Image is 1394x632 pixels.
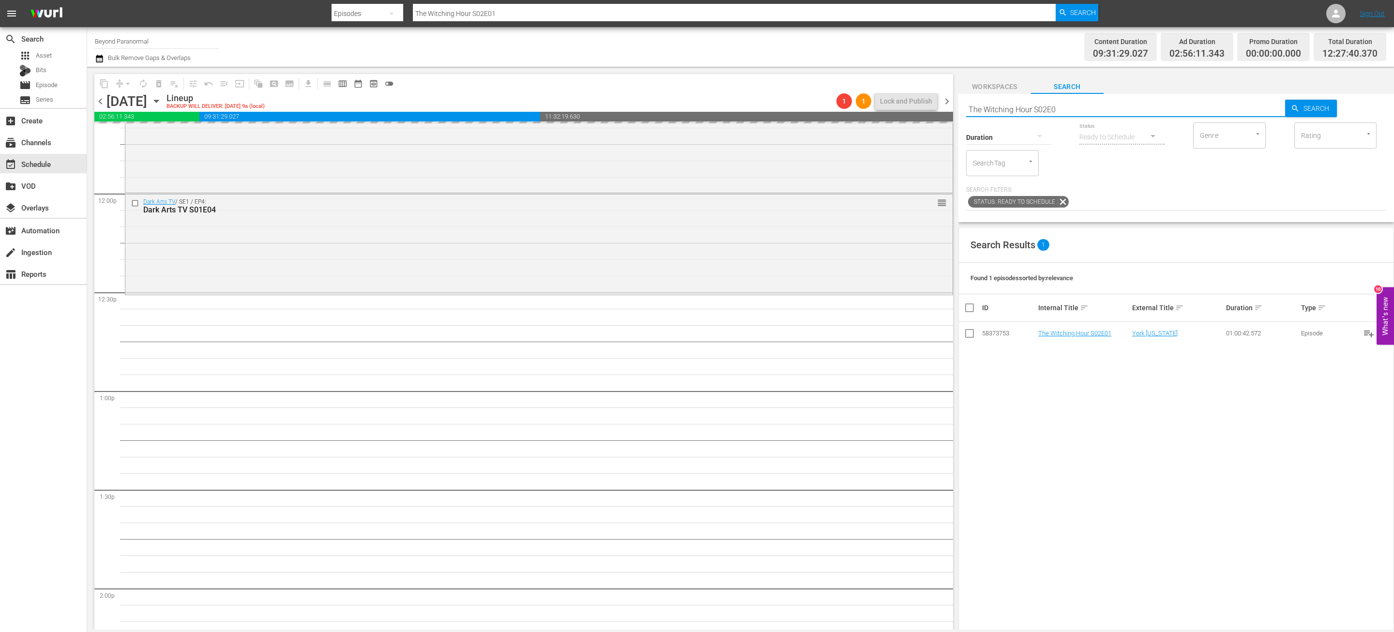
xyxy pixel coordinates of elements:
[982,330,1035,337] div: 58373753
[1246,35,1301,48] div: Promo Duration
[1026,157,1035,166] button: Open
[1132,302,1223,314] div: External Title
[1322,35,1378,48] div: Total Duration
[1038,302,1129,314] div: Internal Title
[216,76,232,91] span: Fill episodes with ad slates
[143,198,175,205] a: Dark Arts TV
[19,94,31,106] span: Series
[23,2,70,25] img: ans4CAIJ8jUAAAAAAAAAAAAAAAAAAAAAAAAgQb4GAAAAAAAAAAAAAAAAAAAAAAAAJMjXAAAAAAAAAAAAAAAAAAAAAAAAgAT5G...
[1175,303,1184,312] span: sort
[1254,303,1263,312] span: sort
[1031,81,1104,93] span: Search
[36,65,46,75] span: Bits
[1301,330,1354,337] div: Episode
[316,74,335,93] span: Day Calendar View
[353,79,363,89] span: date_range_outlined
[856,97,871,105] span: 1
[266,76,282,91] span: Create Search Block
[1360,10,1385,17] a: Sign Out
[1093,48,1148,60] span: 09:31:29.027
[1226,302,1298,314] div: Duration
[1377,287,1394,345] button: Open Feedback Widget
[941,95,953,107] span: chevron_right
[1357,322,1380,345] button: playlist_add
[350,76,366,91] span: Month Calendar View
[968,196,1057,208] span: Status: Ready to Schedule
[1374,286,1382,293] div: 10
[5,115,16,127] span: Create
[1300,100,1337,117] span: Search
[937,197,947,207] button: reorder
[94,95,106,107] span: chevron_left
[875,92,937,110] button: Lock and Publish
[19,50,31,61] span: Asset
[5,159,16,170] span: Schedule
[335,76,350,91] span: Week Calendar View
[167,104,265,110] div: BACKUP WILL DELIVER: [DATE] 9a (local)
[232,76,247,91] span: Update Metadata from Key Asset
[1080,303,1089,312] span: sort
[1226,330,1298,337] div: 01:00:42.572
[381,76,397,91] span: 24 hours Lineup View is OFF
[1070,4,1096,21] span: Search
[880,92,932,110] div: Lock and Publish
[1285,100,1337,117] button: Search
[1038,330,1111,337] a: The Witching Hour S02E01
[36,80,58,90] span: Episode
[1079,123,1165,150] div: Ready to Schedule
[106,54,191,61] span: Bulk Remove Gaps & Overlaps
[247,74,266,93] span: Refresh All Search Blocks
[19,65,31,76] div: Bits
[1169,48,1225,60] span: 02:56:11.343
[958,81,1031,93] span: Workspaces
[1093,35,1148,48] div: Content Duration
[5,33,16,45] span: Search
[19,79,31,91] span: Episode
[5,202,16,214] span: Overlays
[1363,328,1375,339] span: playlist_add
[369,79,379,89] span: preview_outlined
[1056,4,1098,21] button: Search
[338,79,348,89] span: calendar_view_week_outlined
[143,205,897,214] div: Dark Arts TV S01E04
[5,247,16,258] span: Ingestion
[1246,48,1301,60] span: 00:00:00.000
[5,181,16,192] span: VOD
[282,76,297,91] span: Create Series Block
[384,79,394,89] span: toggle_off
[199,112,540,121] span: 09:31:29.027
[1169,35,1225,48] div: Ad Duration
[982,304,1035,312] div: ID
[1301,302,1354,314] div: Type
[201,76,216,91] span: Revert to Primary Episode
[5,269,16,280] span: Reports
[970,274,1073,282] span: Found 1 episodes sorted by: relevance
[1253,129,1262,138] button: Open
[151,76,167,91] span: Select an event to delete
[36,51,52,60] span: Asset
[966,186,1386,194] p: Search Filters:
[1318,303,1326,312] span: sort
[94,112,199,121] span: 02:56:11.343
[167,93,265,104] div: Lineup
[1132,330,1178,337] a: York [US_STATE]
[1322,48,1378,60] span: 12:27:40.370
[937,197,947,208] span: reorder
[36,95,53,105] span: Series
[106,93,147,109] div: [DATE]
[540,112,953,121] span: 11:32:19.630
[970,239,1035,251] span: Search Results
[96,76,112,91] span: Copy Lineup
[143,198,897,214] div: / SE1 / EP4:
[1364,129,1373,138] button: Open
[1037,239,1049,251] span: 1
[136,76,151,91] span: Loop Content
[6,8,17,19] span: menu
[297,74,316,93] span: Download as CSV
[5,225,16,237] span: Automation
[836,97,852,105] span: 1
[5,137,16,149] span: Channels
